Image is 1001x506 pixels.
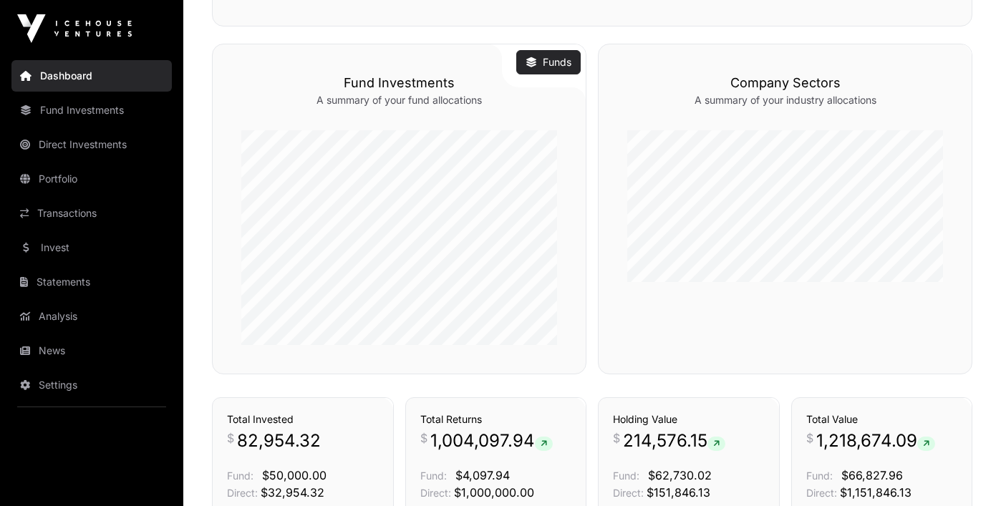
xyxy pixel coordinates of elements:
a: Funds [526,55,571,69]
span: Fund: [420,469,447,482]
span: $62,730.02 [648,468,712,482]
span: $ [613,429,620,447]
span: $4,097.94 [455,468,510,482]
button: Funds [516,50,581,74]
span: Fund: [227,469,253,482]
p: A summary of your fund allocations [241,93,557,107]
a: Portfolio [11,163,172,195]
a: Direct Investments [11,129,172,160]
iframe: Chat Widget [929,437,1001,506]
span: 82,954.32 [237,429,321,452]
span: $50,000.00 [262,468,327,482]
span: $66,827.96 [841,468,903,482]
span: Fund: [806,469,833,482]
span: Direct: [613,487,644,499]
h3: Fund Investments [241,73,557,93]
span: 1,218,674.09 [816,429,935,452]
span: $ [420,429,427,447]
a: Transactions [11,198,172,229]
span: Direct: [420,487,451,499]
span: $151,846.13 [647,485,710,500]
h3: Holding Value [613,412,765,427]
span: Direct: [806,487,837,499]
a: Invest [11,232,172,263]
h3: Total Value [806,412,958,427]
span: 1,004,097.94 [430,429,553,452]
a: Fund Investments [11,94,172,126]
span: Fund: [613,469,639,482]
p: A summary of your industry allocations [627,93,943,107]
span: $1,151,846.13 [840,485,911,500]
span: $ [806,429,813,447]
span: $ [227,429,234,447]
a: Analysis [11,301,172,332]
a: News [11,335,172,366]
span: $32,954.32 [261,485,324,500]
span: $1,000,000.00 [454,485,534,500]
a: Statements [11,266,172,298]
span: Direct: [227,487,258,499]
h3: Total Returns [420,412,572,427]
a: Settings [11,369,172,401]
img: Icehouse Ventures Logo [17,14,132,43]
span: 214,576.15 [623,429,725,452]
h3: Company Sectors [627,73,943,93]
a: Dashboard [11,60,172,92]
h3: Total Invested [227,412,379,427]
